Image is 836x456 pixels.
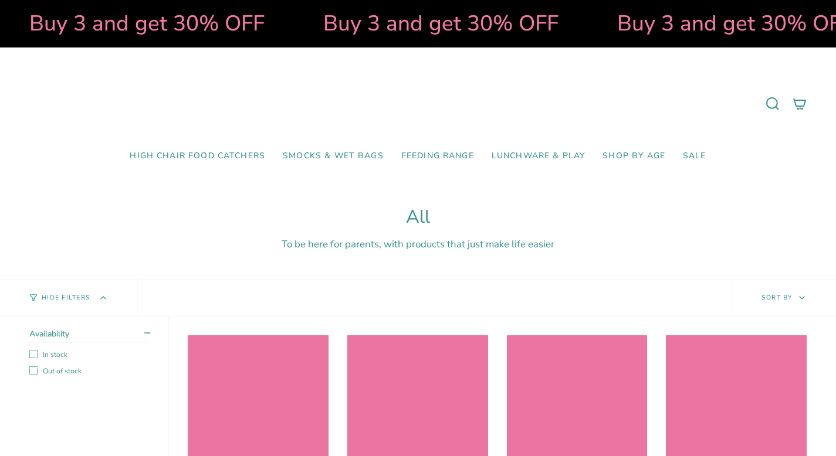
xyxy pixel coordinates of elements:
[603,151,665,161] span: Shop by Age
[674,142,715,170] a: SALE
[321,9,557,38] strong: Buy 3 and get 30% OFF
[29,206,807,228] h1: All
[492,151,585,161] span: Lunchware & Play
[732,280,836,316] button: Sort by
[317,65,519,142] a: Mumma’s Little Helpers
[761,293,793,302] span: Sort by
[282,237,554,251] span: To be here for parents, with products that just make life easier
[274,142,392,170] a: Smocks & Wet Bags
[121,142,274,170] a: High Chair Food Catchers
[594,142,674,170] a: Shop by Age
[392,142,483,170] a: Feeding Range
[683,151,706,161] span: SALE
[483,142,594,170] a: Lunchware & Play
[42,295,90,301] span: Hide Filters
[401,151,474,161] span: Feeding Range
[28,9,263,38] strong: Buy 3 and get 30% OFF
[29,328,69,339] span: Availability
[283,151,384,161] span: Smocks & Wet Bags
[29,350,150,359] label: In stock
[29,366,150,376] label: Out of stock
[130,151,265,161] span: High Chair Food Catchers
[29,328,150,343] summary: Availability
